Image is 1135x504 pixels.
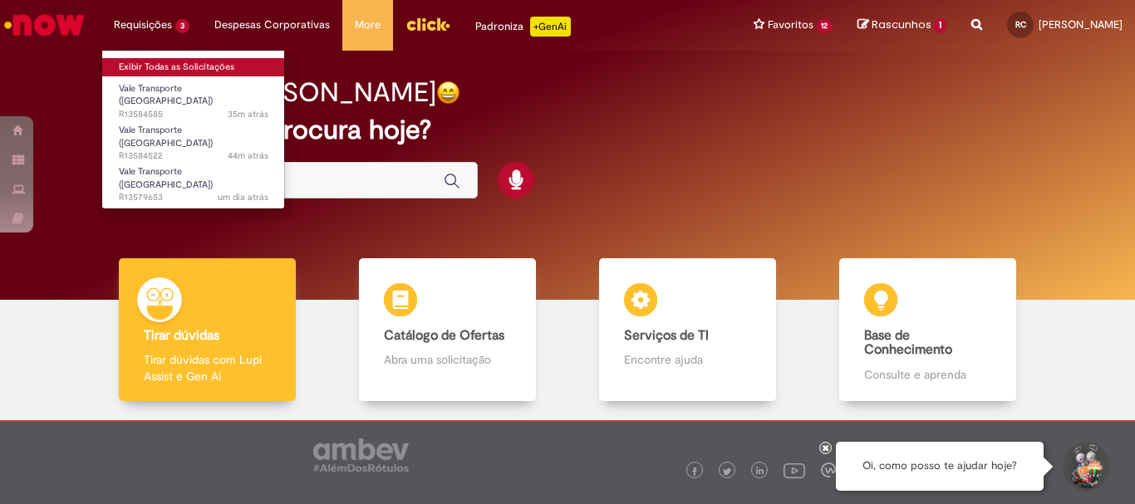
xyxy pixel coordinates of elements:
a: Base de Conhecimento Consulte e aprenda [808,258,1048,402]
button: Iniciar Conversa de Suporte [1060,442,1110,492]
a: Rascunhos [857,17,946,33]
img: logo_footer_twitter.png [723,467,731,476]
img: happy-face.png [436,81,460,105]
span: Despesas Corporativas [214,17,330,33]
div: Oi, como posso te ajudar hoje? [836,442,1044,491]
ul: Requisições [101,50,285,209]
a: Tirar dúvidas Tirar dúvidas com Lupi Assist e Gen Ai [87,258,327,402]
h2: O que você procura hoje? [118,115,1017,144]
span: R13584522 [119,149,268,163]
img: logo_footer_ambev_rotulo_gray.png [313,438,409,472]
img: logo_footer_workplace.png [821,462,836,477]
a: Aberto R13584522 : Vale Transporte (VT) [102,121,285,157]
span: 12 [817,19,833,33]
span: Vale Transporte ([GEOGRAPHIC_DATA]) [119,165,213,191]
span: [PERSON_NAME] [1039,17,1123,32]
a: Serviços de TI Encontre ajuda [567,258,808,402]
span: Rascunhos [872,17,931,32]
a: Exibir Todas as Solicitações [102,58,285,76]
p: Abra uma solicitação [384,351,510,368]
b: Catálogo de Ofertas [384,327,504,344]
span: More [355,17,381,33]
span: 1 [934,18,946,33]
img: ServiceNow [2,8,87,42]
span: Vale Transporte ([GEOGRAPHIC_DATA]) [119,124,213,149]
img: logo_footer_facebook.png [690,467,699,476]
span: 3 [175,19,189,33]
b: Tirar dúvidas [144,327,219,344]
a: Catálogo de Ofertas Abra uma solicitação [327,258,567,402]
span: RC [1015,19,1026,30]
span: um dia atrás [218,191,268,203]
img: logo_footer_youtube.png [784,459,805,481]
span: Favoritos [768,17,813,33]
div: Padroniza [475,17,571,37]
time: 01/10/2025 09:46:50 [228,108,268,120]
p: Consulte e aprenda [864,366,990,383]
b: Base de Conhecimento [864,327,952,359]
span: R13584585 [119,108,268,121]
img: click_logo_yellow_360x200.png [405,12,450,37]
span: 44m atrás [228,149,268,162]
span: R13579653 [119,191,268,204]
span: 35m atrás [228,108,268,120]
a: Aberto R13584585 : Vale Transporte (VT) [102,80,285,115]
p: Encontre ajuda [624,351,750,368]
time: 01/10/2025 09:37:47 [228,149,268,162]
span: Requisições [114,17,172,33]
p: Tirar dúvidas com Lupi Assist e Gen Ai [144,351,270,384]
b: Serviços de TI [624,327,709,344]
img: logo_footer_linkedin.png [756,467,764,477]
span: Vale Transporte ([GEOGRAPHIC_DATA]) [119,82,213,108]
time: 30/09/2025 08:14:07 [218,191,268,203]
p: +GenAi [530,17,571,37]
a: Aberto R13579653 : Vale Transporte (VT) [102,163,285,198]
